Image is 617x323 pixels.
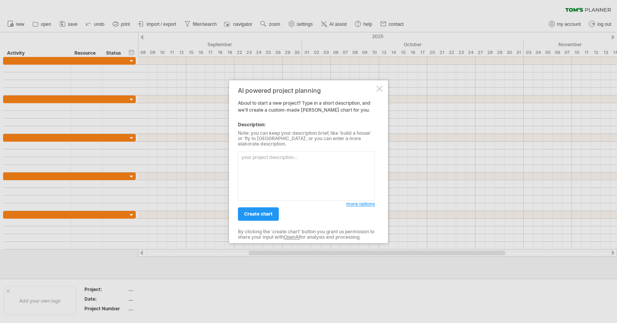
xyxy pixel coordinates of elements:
a: OpenAI [284,234,300,240]
div: Description: [238,121,375,128]
a: more options [346,201,375,208]
div: By clicking the 'create chart' button you grant us permission to share your input with for analys... [238,229,375,240]
span: more options [346,201,375,207]
span: create chart [244,211,273,217]
div: AI powered project planning [238,87,375,94]
a: create chart [238,207,279,221]
div: About to start a new project? Type in a short description, and we'll create a custom-made [PERSON... [238,87,375,236]
div: Note: you can keep your description brief, like 'build a house' or 'fly to [GEOGRAPHIC_DATA]', or... [238,131,375,147]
